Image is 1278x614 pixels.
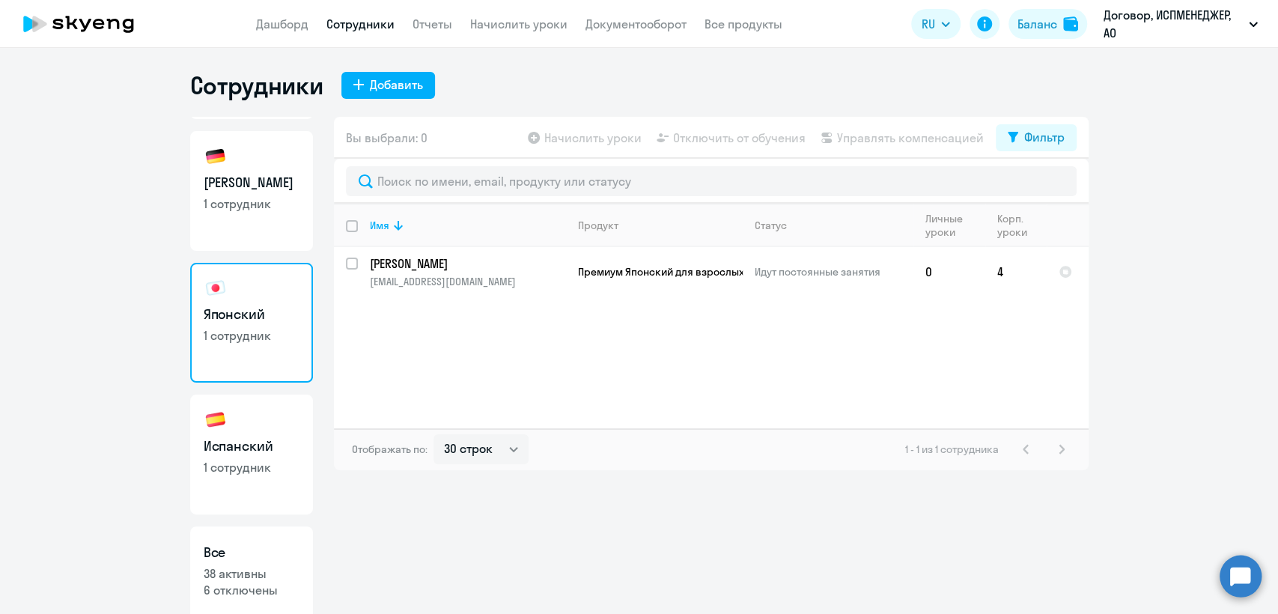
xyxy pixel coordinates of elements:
[204,145,228,168] img: german
[705,16,782,31] a: Все продукты
[755,219,913,232] div: Статус
[1008,9,1087,39] button: Балансbalance
[346,129,427,147] span: Вы выбрали: 0
[913,247,985,297] td: 0
[1104,6,1243,42] p: Договор, ИСПМЕНЕДЖЕР, АО
[922,15,935,33] span: RU
[755,265,913,279] p: Идут постоянные занятия
[925,212,985,239] div: Личные уроки
[1017,15,1057,33] div: Баланс
[190,131,313,251] a: [PERSON_NAME]1 сотрудник
[204,305,299,324] h3: Японский
[755,219,787,232] div: Статус
[204,276,228,300] img: japanese
[352,443,427,456] span: Отображать по:
[925,212,974,239] div: Личные уроки
[997,212,1035,239] div: Корп. уроки
[204,565,299,582] p: 38 активны
[370,219,389,232] div: Имя
[204,459,299,475] p: 1 сотрудник
[413,16,452,31] a: Отчеты
[1063,16,1078,31] img: balance
[578,265,744,279] span: Премиум Японский для взрослых
[326,16,395,31] a: Сотрудники
[204,582,299,598] p: 6 отключены
[341,72,435,99] button: Добавить
[370,255,565,288] a: [PERSON_NAME][EMAIL_ADDRESS][DOMAIN_NAME]
[370,255,565,272] p: [PERSON_NAME]
[370,275,565,288] p: [EMAIL_ADDRESS][DOMAIN_NAME]
[470,16,568,31] a: Начислить уроки
[190,70,323,100] h1: Сотрудники
[578,219,742,232] div: Продукт
[905,443,999,456] span: 1 - 1 из 1 сотрудника
[190,395,313,514] a: Испанский1 сотрудник
[190,263,313,383] a: Японский1 сотрудник
[204,327,299,344] p: 1 сотрудник
[204,543,299,562] h3: Все
[204,437,299,456] h3: Испанский
[585,16,687,31] a: Документооборот
[370,219,565,232] div: Имя
[204,408,228,432] img: spanish
[256,16,308,31] a: Дашборд
[578,219,618,232] div: Продукт
[346,166,1077,196] input: Поиск по имени, email, продукту или статусу
[996,124,1077,151] button: Фильтр
[911,9,961,39] button: RU
[985,247,1047,297] td: 4
[1096,6,1265,42] button: Договор, ИСПМЕНЕДЖЕР, АО
[997,212,1046,239] div: Корп. уроки
[370,76,423,94] div: Добавить
[204,195,299,212] p: 1 сотрудник
[1024,128,1065,146] div: Фильтр
[204,173,299,192] h3: [PERSON_NAME]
